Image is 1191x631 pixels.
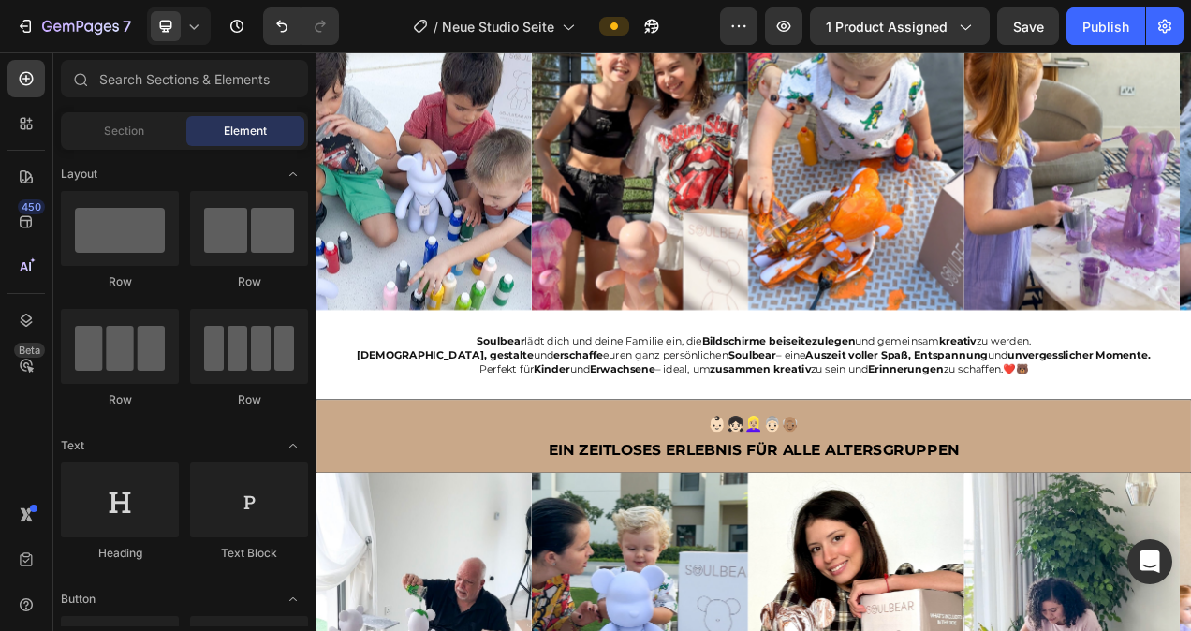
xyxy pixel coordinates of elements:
div: Publish [1082,17,1129,37]
button: 7 [7,7,140,45]
span: / [434,17,438,37]
button: Publish [1066,7,1145,45]
div: Row [61,391,179,408]
div: Row [190,391,308,408]
span: Save [1013,19,1044,35]
div: Heading [61,545,179,562]
span: Text [61,437,84,454]
span: Element [224,123,267,139]
span: 👶🏻👧🏻👱🏼‍♀️👵🏻👴🏽 [504,466,621,489]
strong: zusammen kreativ [506,398,635,415]
span: Toggle open [278,431,308,461]
strong: gestalte [223,380,279,397]
span: Neue Studio Seite [442,17,554,37]
span: EIN ZEITLOSES ERLEBNIS FÜR ALLE ALTERSGRUPPEN [299,499,826,521]
div: Open Intercom Messenger [1127,539,1172,584]
div: Beta [14,343,45,358]
strong: Soulbear [529,380,591,397]
span: Perfekt für und – ideal, um zu sein und zu schaffen.❤️🐻 [210,398,914,415]
strong: kreativ [800,362,847,379]
span: Section [104,123,144,139]
button: 1 product assigned [810,7,990,45]
div: 450 [18,199,45,214]
div: Row [61,273,179,290]
input: Search Sections & Elements [61,60,308,97]
iframe: Design area [316,52,1191,631]
button: Save [997,7,1059,45]
p: 7 [123,15,131,37]
span: lädt dich und deine Familie ein, die und gemeinsam zu werden. [206,362,918,379]
strong: [DEMOGRAPHIC_DATA], [52,380,219,397]
span: Toggle open [278,159,308,189]
div: Row [190,273,308,290]
strong: Kinder [280,398,326,415]
span: Toggle open [278,584,308,614]
strong: Erwachsene [351,398,435,415]
span: Layout [61,166,97,183]
div: Text Block [190,545,308,562]
span: 1 product assigned [826,17,948,37]
strong: erschaffe [304,380,368,397]
span: Button [61,591,96,608]
strong: Auszeit voller Spaß, Entspannung [628,380,862,397]
strong: Soulbear [206,362,268,379]
span: und euren ganz persönlichen – eine und [52,380,1071,397]
strong: Erinnerungen [709,398,805,415]
div: Undo/Redo [263,7,339,45]
strong: unvergesslicher Momente. [888,380,1071,397]
strong: Bildschirme beiseitezulegen [495,362,692,379]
